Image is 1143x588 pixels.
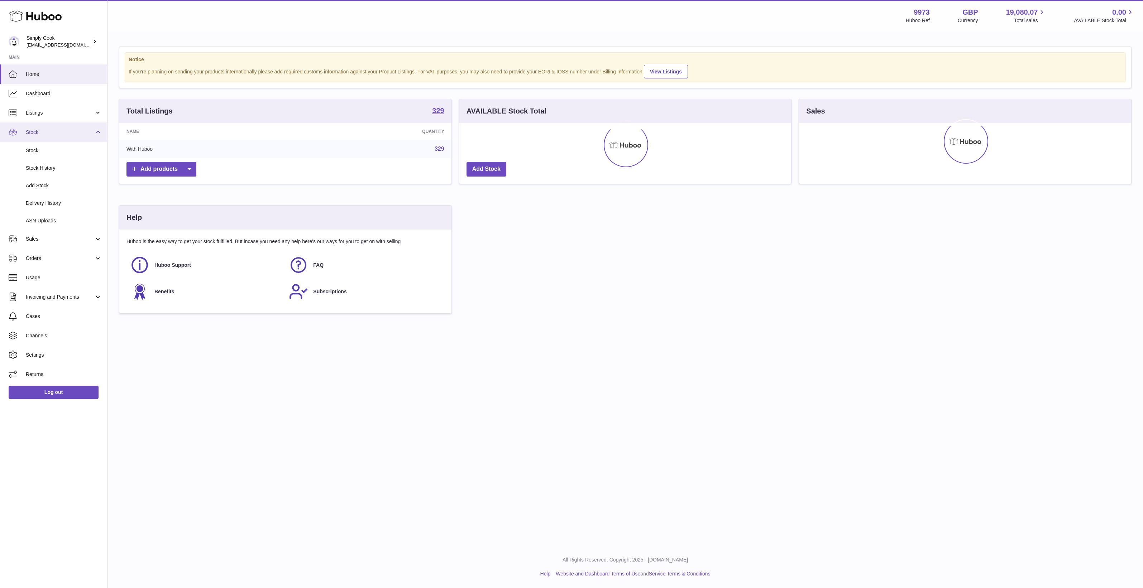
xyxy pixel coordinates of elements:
[119,123,295,140] th: Name
[27,42,105,48] span: [EMAIL_ADDRESS][DOMAIN_NAME]
[1006,8,1046,24] a: 19,080.07 Total sales
[1006,8,1038,17] span: 19,080.07
[26,182,102,189] span: Add Stock
[467,162,506,177] a: Add Stock
[26,110,94,116] span: Listings
[1112,8,1126,17] span: 0.00
[130,255,282,275] a: Huboo Support
[129,64,1122,78] div: If you're planning on sending your products internationally please add required customs informati...
[26,352,102,358] span: Settings
[1074,17,1134,24] span: AVAILABLE Stock Total
[1074,8,1134,24] a: 0.00 AVAILABLE Stock Total
[26,255,94,262] span: Orders
[289,255,440,275] a: FAQ
[26,129,94,136] span: Stock
[467,106,546,116] h3: AVAILABLE Stock Total
[432,107,444,116] a: 329
[26,165,102,172] span: Stock History
[644,65,688,78] a: View Listings
[553,570,710,577] li: and
[906,17,930,24] div: Huboo Ref
[126,162,196,177] a: Add products
[26,371,102,378] span: Returns
[26,294,94,300] span: Invoicing and Payments
[313,288,346,295] span: Subscriptions
[914,8,930,17] strong: 9973
[556,571,640,577] a: Website and Dashboard Terms of Use
[26,90,102,97] span: Dashboard
[1014,17,1046,24] span: Total sales
[154,288,174,295] span: Benefits
[540,571,551,577] a: Help
[26,217,102,224] span: ASN Uploads
[26,200,102,207] span: Delivery History
[27,35,91,48] div: Simply Cook
[295,123,451,140] th: Quantity
[126,106,173,116] h3: Total Listings
[130,282,282,301] a: Benefits
[26,71,102,78] span: Home
[958,17,978,24] div: Currency
[126,238,444,245] p: Huboo is the easy way to get your stock fulfilled. But incase you need any help here's our ways f...
[129,56,1122,63] strong: Notice
[26,332,102,339] span: Channels
[649,571,711,577] a: Service Terms & Conditions
[313,262,324,269] span: FAQ
[126,213,142,222] h3: Help
[26,274,102,281] span: Usage
[113,556,1137,563] p: All Rights Reserved. Copyright 2025 - [DOMAIN_NAME]
[119,140,295,158] td: With Huboo
[26,313,102,320] span: Cases
[9,386,99,399] a: Log out
[26,236,94,242] span: Sales
[26,147,102,154] span: Stock
[435,146,444,152] a: 329
[289,282,440,301] a: Subscriptions
[806,106,825,116] h3: Sales
[9,36,19,47] img: internalAdmin-9973@internal.huboo.com
[962,8,978,17] strong: GBP
[432,107,444,114] strong: 329
[154,262,191,269] span: Huboo Support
